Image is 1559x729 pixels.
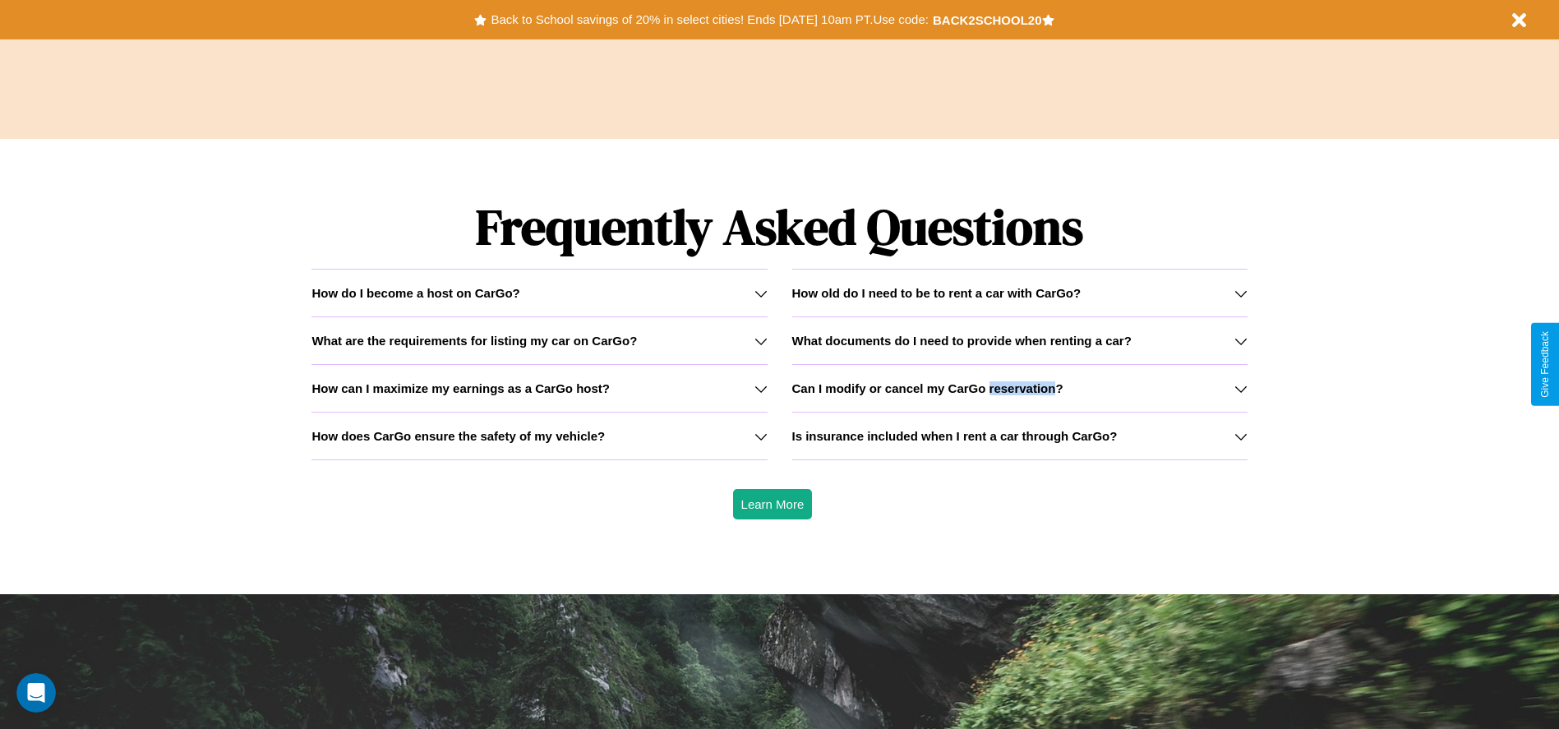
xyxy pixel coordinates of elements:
button: Back to School savings of 20% in select cities! Ends [DATE] 10am PT.Use code: [487,8,932,31]
h1: Frequently Asked Questions [311,185,1247,269]
button: Learn More [733,489,813,519]
b: BACK2SCHOOL20 [933,13,1042,27]
h3: Is insurance included when I rent a car through CarGo? [792,429,1118,443]
h3: How does CarGo ensure the safety of my vehicle? [311,429,605,443]
h3: Can I modify or cancel my CarGo reservation? [792,381,1063,395]
h3: How do I become a host on CarGo? [311,286,519,300]
h3: How can I maximize my earnings as a CarGo host? [311,381,610,395]
h3: How old do I need to be to rent a car with CarGo? [792,286,1082,300]
h3: What are the requirements for listing my car on CarGo? [311,334,637,348]
div: Give Feedback [1539,331,1551,398]
h3: What documents do I need to provide when renting a car? [792,334,1132,348]
iframe: Intercom live chat [16,673,56,713]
